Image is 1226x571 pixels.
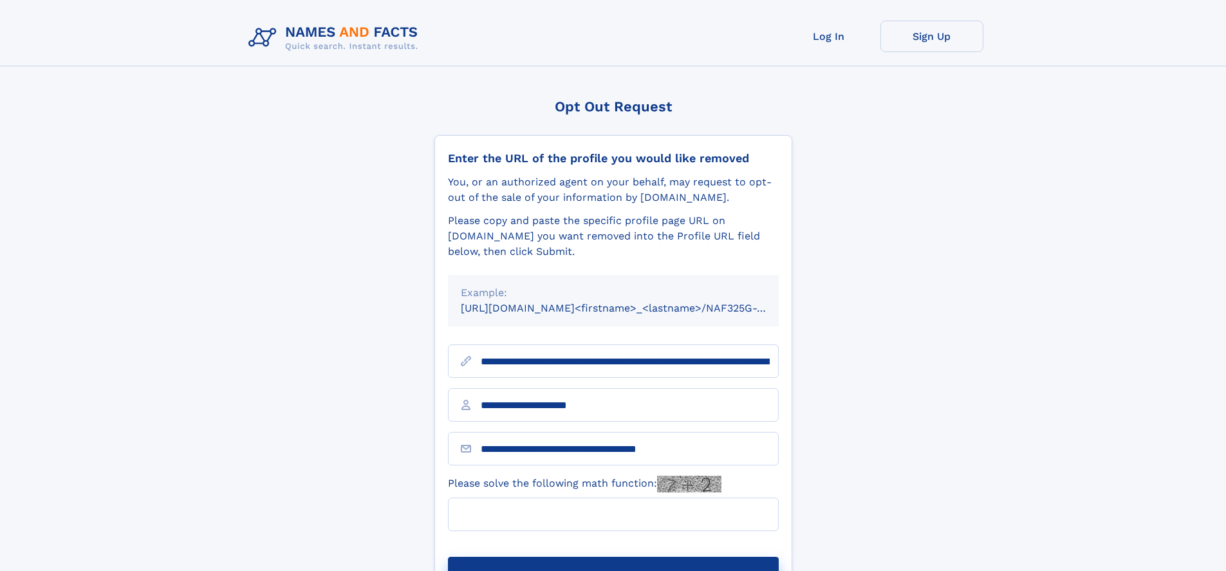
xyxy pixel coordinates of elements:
img: Logo Names and Facts [243,21,429,55]
a: Sign Up [880,21,983,52]
div: Please copy and paste the specific profile page URL on [DOMAIN_NAME] you want removed into the Pr... [448,213,779,259]
div: You, or an authorized agent on your behalf, may request to opt-out of the sale of your informatio... [448,174,779,205]
div: Example: [461,285,766,301]
div: Enter the URL of the profile you would like removed [448,151,779,165]
a: Log In [777,21,880,52]
div: Opt Out Request [434,98,792,115]
label: Please solve the following math function: [448,476,721,492]
small: [URL][DOMAIN_NAME]<firstname>_<lastname>/NAF325G-xxxxxxxx [461,302,803,314]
